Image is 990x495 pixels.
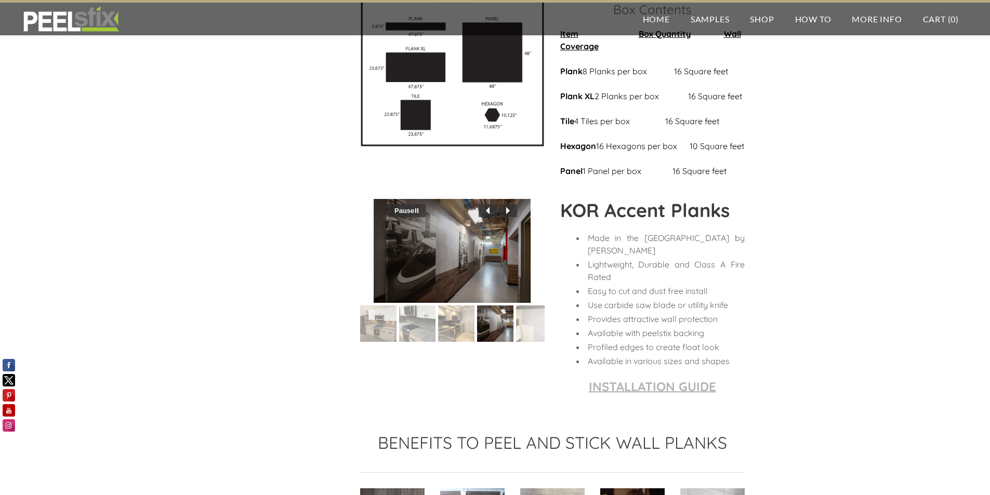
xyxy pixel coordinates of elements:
strong: Plank [560,66,583,76]
strong: Plank XL [560,91,595,101]
span: Pause [387,204,426,217]
strong: Panel [560,166,583,176]
a: How To [785,3,842,35]
font: Profiled edges to create float look [588,342,719,352]
img: image1.jpeg [354,305,403,342]
u: Wall Coverage [560,29,741,51]
span: 2 Planks per box 16 Square feet [595,91,742,101]
a: INSTALLATION GUIDE [589,379,716,394]
img: lockheedinnovationcenter3_orig.jpg [374,198,531,303]
font: Use carbide saw blade or utility knife [588,300,728,310]
font: Provides attractive wall protection [588,314,718,324]
span: 16 Hexagons per box 10 Square feet [596,141,744,151]
span: 1 Panel per box 16 Square feet [583,166,727,176]
img: image3.jpeg [393,305,442,342]
img: accent-plank-natura-stone-progress.jpg [516,286,552,361]
a: Samples [680,3,740,35]
img: REFACE SUPPLIES [21,6,121,32]
font: Available in various sizes and shapes [588,356,730,366]
u: Item [560,29,578,39]
div: ​ [560,28,745,188]
a: Cart (0) [913,3,969,35]
font: Lightweight, Durable and Class A Fire Rated [588,259,745,282]
span: 0 [951,14,956,24]
img: kitchen-with-pewter-pine-accent-planks-backsplash.png [432,305,481,342]
strong: Hexagon [560,141,596,151]
strong: Tile [560,116,574,126]
span: 4 Tiles per box 16 Square feet [574,116,719,126]
strong: KOR Accent Planks [560,198,730,222]
font: Available with peelstix backing [588,328,704,338]
a: More Info [841,3,912,35]
a: Home [632,3,680,35]
font: BENEFITS TO PEEL AND STICK WALL PLANKS [378,432,727,453]
span: 8 Planks per box 16 Square feet [583,66,728,76]
font: Made in the [GEOGRAPHIC_DATA] by [PERSON_NAME] [588,233,745,256]
u: Box Quantity [639,29,691,39]
a: Shop [740,3,784,35]
font: Easy to cut and dust free install​ [588,286,708,296]
img: lockheedinnovationcenter3.jpg [468,305,523,342]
